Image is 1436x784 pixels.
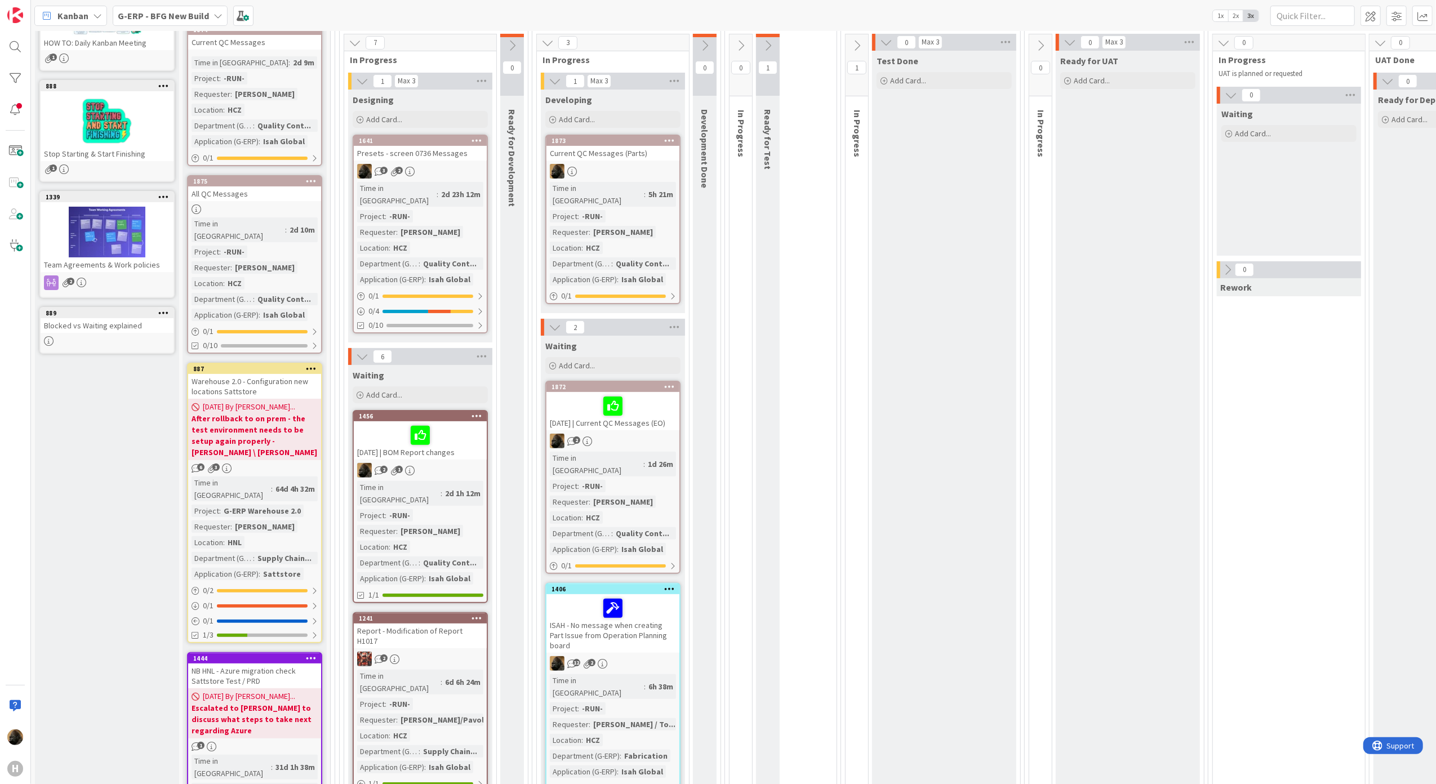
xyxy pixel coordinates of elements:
[617,543,619,555] span: :
[1213,10,1228,21] span: 1x
[380,167,388,174] span: 3
[426,761,473,773] div: Isah Global
[550,434,564,448] img: ND
[271,761,273,773] span: :
[366,114,402,124] span: Add Card...
[386,210,413,222] div: -RUN-
[395,466,403,473] span: 1
[644,680,646,693] span: :
[389,242,390,254] span: :
[203,401,295,413] span: [DATE] By [PERSON_NAME]...
[192,702,318,736] b: Escalated to [PERSON_NAME] to discuss what steps to take next regarding Azure
[192,476,271,501] div: Time in [GEOGRAPHIC_DATA]
[579,480,606,492] div: -RUN-
[230,261,232,274] span: :
[550,257,611,270] div: Department (G-ERP)
[424,761,426,773] span: :
[192,56,288,69] div: Time in [GEOGRAPHIC_DATA]
[354,289,487,303] div: 0/1
[225,536,244,549] div: HNL
[380,654,388,662] span: 2
[255,119,314,132] div: Quality Cont...
[259,135,260,148] span: :
[50,54,57,61] span: 1
[390,242,410,254] div: HCZ
[577,210,579,222] span: :
[260,135,308,148] div: Isah Global
[357,556,419,569] div: Department (G-ERP)
[385,698,386,710] span: :
[546,164,679,179] div: ND
[253,293,255,305] span: :
[619,543,666,555] div: Isah Global
[187,175,322,354] a: 1875All QC MessagesTime in [GEOGRAPHIC_DATA]:2d 10mProject:-RUN-Requester:[PERSON_NAME]Location:H...
[41,146,174,161] div: Stop Starting & Start Finishing
[617,273,619,286] span: :
[590,226,656,238] div: [PERSON_NAME]
[359,137,487,145] div: 1641
[273,761,318,773] div: 31d 1h 38m
[41,308,174,333] div: 889Blocked vs Waiting explained
[188,151,321,165] div: 0/1
[353,410,488,603] a: 1456[DATE] | BOM Report changesNDTime in [GEOGRAPHIC_DATA]:2d 1h 12mProject:-RUN-Requester:[PERSO...
[1074,75,1110,86] span: Add Card...
[550,734,581,746] div: Location
[255,293,314,305] div: Quality Cont...
[357,652,372,666] img: JK
[192,261,230,274] div: Requester
[187,24,322,166] a: 1874Current QC MessagesTime in [GEOGRAPHIC_DATA]:2d 9mProject:-RUN-Requester:[PERSON_NAME]Locatio...
[366,390,402,400] span: Add Card...
[550,543,617,555] div: Application (G-ERP)
[39,191,175,298] a: 1339Team Agreements & Work policies
[221,72,247,84] div: -RUN-
[188,364,321,399] div: 887Warehouse 2.0 - Configuration new locations Sattstore
[546,392,679,430] div: [DATE] | Current QC Messages (EO)
[232,261,297,274] div: [PERSON_NAME]
[581,242,583,254] span: :
[357,714,396,726] div: Requester
[192,413,318,458] b: After rollback to on prem - the test environment needs to be setup again properly - [PERSON_NAME]...
[192,309,259,321] div: Application (G-ERP)
[221,505,304,517] div: G-ERP Warehouse 2.0
[611,257,613,270] span: :
[385,210,386,222] span: :
[1228,10,1243,21] span: 2x
[193,177,321,185] div: 1875
[546,656,679,671] div: ND
[552,585,679,593] div: 1406
[550,527,611,540] div: Department (G-ERP)
[192,119,253,132] div: Department (G-ERP)
[188,614,321,628] div: 0/1
[646,680,676,693] div: 6h 38m
[1235,128,1271,139] span: Add Card...
[357,729,389,742] div: Location
[192,536,223,549] div: Location
[188,186,321,201] div: All QC Messages
[890,75,926,86] span: Add Card...
[546,594,679,653] div: ISAH - No message when creating Part Issue from Operation Planning board
[588,659,595,666] span: 2
[354,411,487,421] div: 1456
[192,104,223,116] div: Location
[573,659,580,666] span: 12
[368,290,379,302] span: 0 / 1
[357,226,396,238] div: Requester
[188,25,321,50] div: 1874Current QC Messages
[550,242,581,254] div: Location
[550,226,589,238] div: Requester
[583,511,603,524] div: HCZ
[187,363,322,643] a: 887Warehouse 2.0 - Configuration new locations Sattstore[DATE] By [PERSON_NAME]...After rollback ...
[589,226,590,238] span: :
[357,463,372,478] img: ND
[357,745,419,758] div: Department (G-ERP)
[354,613,487,648] div: 1241Report - Modification of Report H1017
[223,536,225,549] span: :
[552,137,679,145] div: 1873
[192,293,253,305] div: Department (G-ERP)
[354,136,487,161] div: 1641Presets - screen 0736 Messages
[559,114,595,124] span: Add Card...
[219,72,221,84] span: :
[550,765,617,778] div: Application (G-ERP)
[368,305,379,317] span: 0 / 4
[559,360,595,371] span: Add Card...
